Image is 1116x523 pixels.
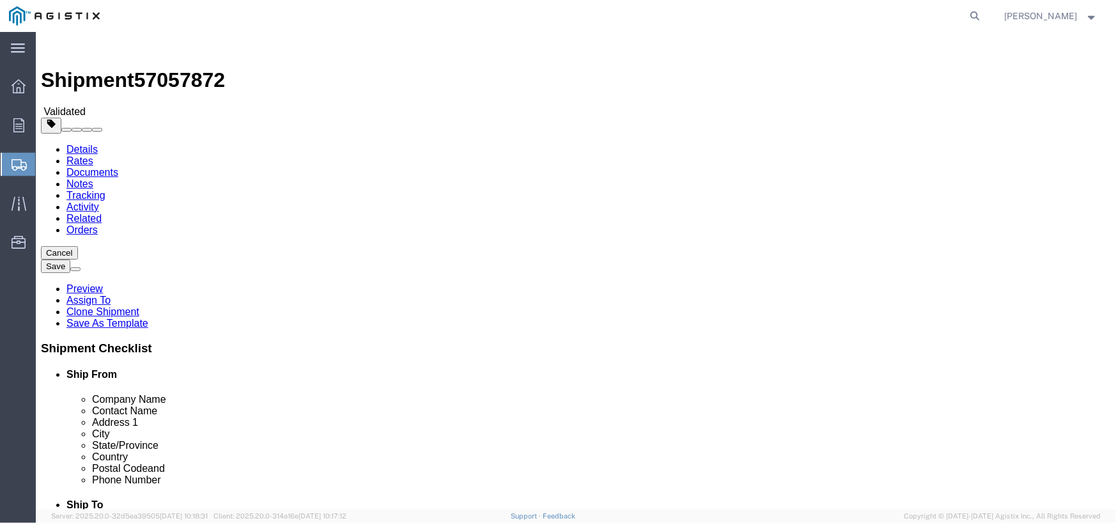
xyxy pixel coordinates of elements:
[543,512,575,520] a: Feedback
[213,512,346,520] span: Client: 2025.20.0-314a16e
[160,512,208,520] span: [DATE] 10:18:31
[36,32,1116,510] iframe: FS Legacy Container
[9,6,100,26] img: logo
[51,512,208,520] span: Server: 2025.20.0-32d5ea39505
[298,512,346,520] span: [DATE] 10:17:12
[1004,8,1099,24] button: [PERSON_NAME]
[511,512,543,520] a: Support
[1005,9,1078,23] span: Francisco Maldonado
[904,511,1101,522] span: Copyright © [DATE]-[DATE] Agistix Inc., All Rights Reserved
